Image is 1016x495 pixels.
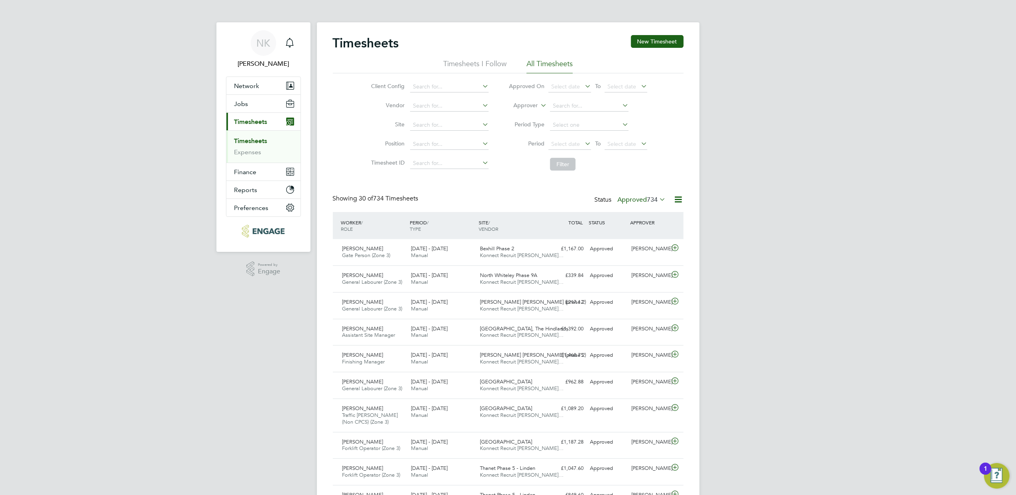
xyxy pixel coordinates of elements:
label: Timesheet ID [369,159,405,166]
span: Thanet Phase 5 - Linden [480,465,535,471]
span: Manual [411,252,428,259]
span: Select date [607,140,636,147]
span: [GEOGRAPHIC_DATA] [480,405,532,412]
span: Network [234,82,259,90]
span: [PERSON_NAME] [342,272,383,279]
span: Engage [258,268,280,275]
span: Preferences [234,204,269,212]
div: Approved [587,375,629,389]
span: [PERSON_NAME] [342,405,383,412]
input: Search for... [410,120,489,131]
span: Finishing Manager [342,358,385,365]
label: Period Type [509,121,544,128]
div: [PERSON_NAME] [628,296,670,309]
div: [PERSON_NAME] [628,375,670,389]
span: General Labourer (Zone 3) [342,385,403,392]
span: Select date [607,83,636,90]
div: [PERSON_NAME] [628,269,670,282]
span: [PERSON_NAME] [342,299,383,305]
button: Jobs [226,95,301,112]
a: Powered byEngage [246,261,280,277]
div: Timesheets [226,130,301,163]
span: Konnect Recruit [PERSON_NAME]… [480,332,564,338]
label: Period [509,140,544,147]
div: PERIOD [408,215,477,236]
button: Open Resource Center, 1 new notification [984,463,1010,489]
label: Position [369,140,405,147]
div: Approved [587,296,629,309]
span: Assistant Site Manager [342,332,395,338]
span: To [593,81,603,91]
span: Select date [551,140,580,147]
span: / [488,219,490,226]
span: Forklift Operator (Zone 3) [342,471,401,478]
span: Konnect Recruit [PERSON_NAME]… [480,445,564,452]
label: Approved On [509,82,544,90]
span: ROLE [341,226,353,232]
span: [DATE] - [DATE] [411,378,448,385]
span: Konnect Recruit [PERSON_NAME]… [480,412,564,418]
span: 734 Timesheets [359,194,419,202]
span: [PERSON_NAME] [342,325,383,332]
input: Search for... [550,100,629,112]
span: [DATE] - [DATE] [411,299,448,305]
div: [PERSON_NAME] [628,436,670,449]
div: APPROVER [628,215,670,230]
span: Manual [411,471,428,478]
span: Konnect Recruit [PERSON_NAME]… [480,252,564,259]
span: Nicola Kelly [226,59,301,69]
div: £1,392.00 [546,322,587,336]
h2: Timesheets [333,35,399,51]
label: Vendor [369,102,405,109]
span: [DATE] - [DATE] [411,438,448,445]
span: Select date [551,83,580,90]
div: [PERSON_NAME] [628,402,670,415]
span: TYPE [410,226,421,232]
img: konnectrecruit-logo-retina.png [242,225,285,238]
label: Site [369,121,405,128]
button: Network [226,77,301,94]
span: Manual [411,358,428,365]
span: Manual [411,385,428,392]
div: Showing [333,194,420,203]
div: Approved [587,462,629,475]
div: [PERSON_NAME] [628,349,670,362]
div: STATUS [587,215,629,230]
span: Finance [234,168,257,176]
button: Reports [226,181,301,198]
span: General Labourer (Zone 3) [342,279,403,285]
span: Konnect Recruit [PERSON_NAME]… [480,305,564,312]
span: Manual [411,412,428,418]
div: £339.84 [546,269,587,282]
span: 734 [647,196,658,204]
input: Search for... [410,100,489,112]
span: [DATE] - [DATE] [411,325,448,332]
div: £1,468.75 [546,349,587,362]
input: Search for... [410,139,489,150]
div: £217.12 [546,296,587,309]
span: Timesheets [234,118,267,126]
input: Search for... [410,158,489,169]
a: NK[PERSON_NAME] [226,30,301,69]
span: North Whiteley Phase 9A [480,272,537,279]
span: [DATE] - [DATE] [411,245,448,252]
span: To [593,138,603,149]
span: Konnect Recruit [PERSON_NAME]… [480,279,564,285]
span: General Labourer (Zone 3) [342,305,403,312]
span: [PERSON_NAME] [PERSON_NAME] (phase 2) [480,352,586,358]
span: [GEOGRAPHIC_DATA] [480,438,532,445]
span: 30 of [359,194,373,202]
li: All Timesheets [527,59,573,73]
button: Timesheets [226,113,301,130]
span: Konnect Recruit [PERSON_NAME]… [480,385,564,392]
span: Manual [411,305,428,312]
button: Preferences [226,199,301,216]
span: NK [256,38,270,48]
span: [PERSON_NAME] [342,245,383,252]
a: Go to home page [226,225,301,238]
span: [DATE] - [DATE] [411,465,448,471]
a: Timesheets [234,137,267,145]
div: Approved [587,349,629,362]
button: New Timesheet [631,35,684,48]
div: Approved [587,242,629,255]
